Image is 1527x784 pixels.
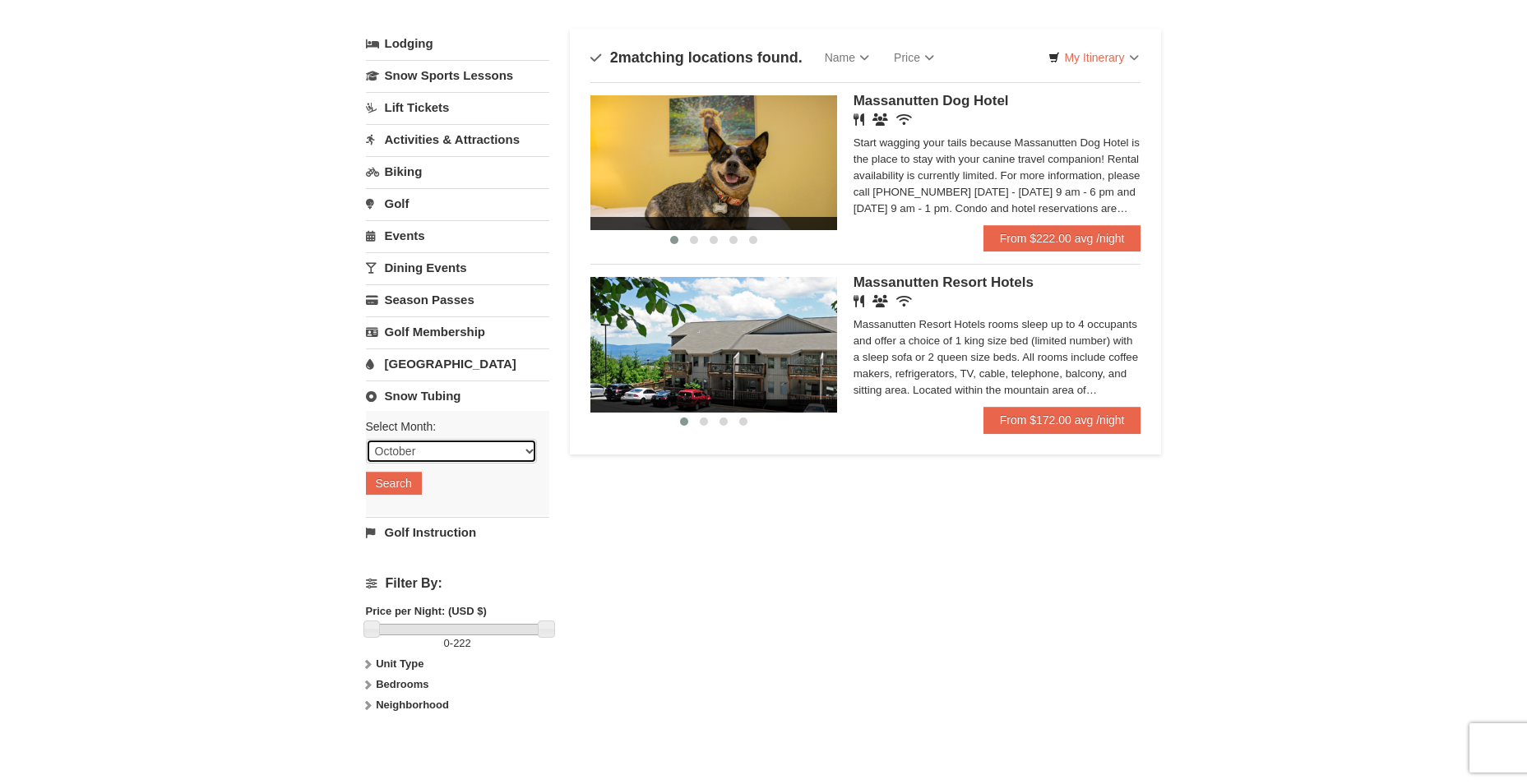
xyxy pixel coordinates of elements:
a: Golf Membership [366,316,549,347]
span: 0 [444,637,450,649]
a: Lodging [366,29,549,58]
a: Name [812,41,881,74]
span: Massanutten Resort Hotels [854,274,1034,290]
div: Start wagging your tails because Massanutten Dog Hotel is the place to stay with your canine trav... [854,135,1141,217]
strong: Price per Night: (USD $) [366,605,487,617]
i: Wireless Internet (free) [896,113,912,126]
i: Restaurant [854,113,864,126]
a: Activities & Attractions [366,124,549,154]
span: 222 [453,637,471,649]
a: [GEOGRAPHIC_DATA] [366,348,549,379]
a: Golf Instruction [366,517,549,547]
a: From $222.00 avg /night [983,225,1141,251]
a: Price [881,41,946,74]
i: Banquet Facilities [872,113,888,126]
strong: Neighborhood [376,699,449,711]
a: Snow Tubing [366,380,549,411]
h4: Filter By: [366,576,549,591]
a: Events [366,220,549,251]
span: 2 [610,49,618,66]
a: Lift Tickets [366,92,549,122]
label: - [366,635,549,652]
i: Banquet Facilities [872,295,888,307]
a: Golf [366,188,549,219]
a: From $172.00 avg /night [983,407,1141,433]
a: Season Passes [366,284,549,315]
a: Dining Events [366,252,549,283]
strong: Bedrooms [376,678,428,690]
h4: matching locations found. [590,49,803,66]
div: Massanutten Resort Hotels rooms sleep up to 4 occupants and offer a choice of 1 king size bed (li... [854,316,1141,399]
i: Wireless Internet (free) [896,295,912,307]
a: Snow Sports Lessons [366,60,549,90]
label: Select Month: [366,418,537,435]
a: My Itinerary [1038,45,1149,70]
i: Restaurant [854,295,864,307]
span: Massanutten Dog Hotel [854,93,1009,108]
strong: Unit Type [376,657,423,670]
button: Search [366,472,422,495]
a: Biking [366,156,549,187]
